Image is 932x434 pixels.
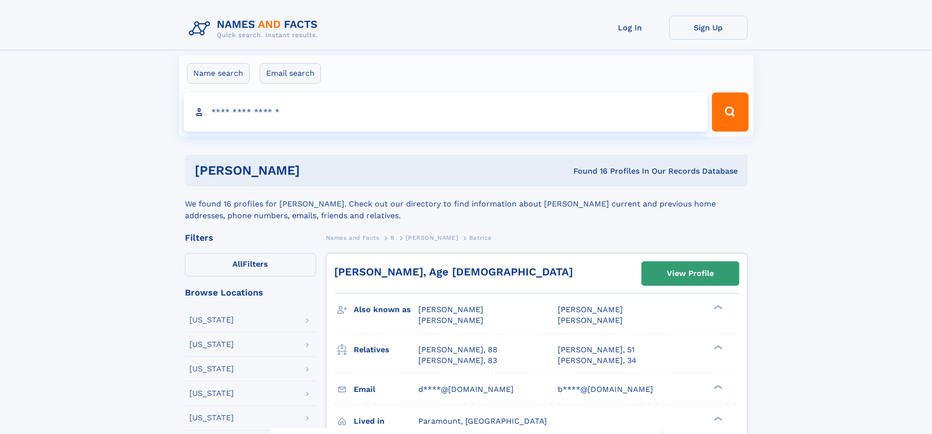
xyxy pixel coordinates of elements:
[418,416,547,426] span: Paramount, [GEOGRAPHIC_DATA]
[642,262,739,285] a: View Profile
[185,288,316,297] div: Browse Locations
[189,365,234,373] div: [US_STATE]
[354,413,418,430] h3: Lived in
[326,231,380,244] a: Names and Facts
[418,355,497,366] a: [PERSON_NAME], 83
[711,344,723,350] div: ❯
[418,344,498,355] a: [PERSON_NAME], 88
[418,305,483,314] span: [PERSON_NAME]
[334,266,573,278] a: [PERSON_NAME], Age [DEMOGRAPHIC_DATA]
[558,355,636,366] a: [PERSON_NAME], 34
[418,316,483,325] span: [PERSON_NAME]
[711,384,723,390] div: ❯
[185,233,316,242] div: Filters
[189,316,234,324] div: [US_STATE]
[669,16,748,40] a: Sign Up
[558,316,623,325] span: [PERSON_NAME]
[260,63,321,84] label: Email search
[436,166,738,177] div: Found 16 Profiles In Our Records Database
[195,164,437,177] h1: [PERSON_NAME]
[390,231,395,244] a: B
[232,259,243,269] span: All
[711,415,723,422] div: ❯
[185,186,748,222] div: We found 16 profiles for [PERSON_NAME]. Check out our directory to find information about [PERSON...
[185,253,316,276] label: Filters
[711,304,723,311] div: ❯
[558,305,623,314] span: [PERSON_NAME]
[354,381,418,398] h3: Email
[184,92,708,132] input: search input
[591,16,669,40] a: Log In
[406,234,458,241] span: [PERSON_NAME]
[469,234,492,241] span: Batrica
[390,234,395,241] span: B
[189,414,234,422] div: [US_STATE]
[558,344,635,355] a: [PERSON_NAME], 51
[354,342,418,358] h3: Relatives
[406,231,458,244] a: [PERSON_NAME]
[712,92,748,132] button: Search Button
[189,341,234,348] div: [US_STATE]
[354,301,418,318] h3: Also known as
[667,262,714,285] div: View Profile
[185,16,326,42] img: Logo Names and Facts
[187,63,250,84] label: Name search
[189,389,234,397] div: [US_STATE]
